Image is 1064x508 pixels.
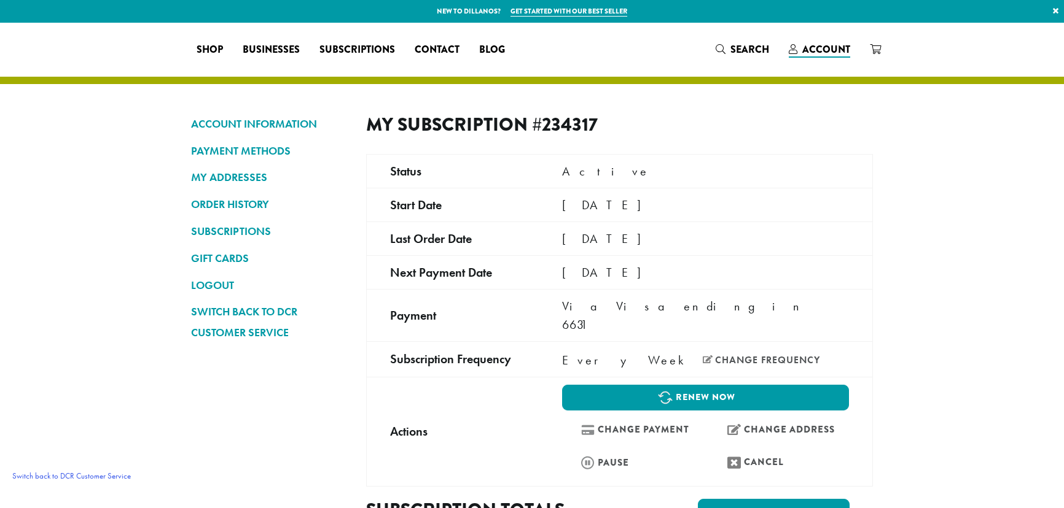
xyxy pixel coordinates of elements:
a: Search [706,39,779,60]
a: Renew now [562,385,849,410]
a: LOGOUT [191,275,348,296]
td: Subscription Frequency [367,341,539,377]
span: Via Visa ending in 6631 [562,298,807,333]
span: Contact [415,42,460,58]
td: Actions [367,377,539,486]
a: Change payment [562,417,703,443]
a: Change address [708,417,849,443]
span: Account [802,42,850,56]
a: Pause [562,449,703,475]
a: GIFT CARDS [191,248,348,269]
td: [DATE] [539,188,873,221]
a: MY ADDRESSES [191,167,348,188]
td: Status [367,154,539,188]
a: SUBSCRIPTIONS [191,221,348,242]
span: Businesses [243,42,300,58]
span: Blog [479,42,505,58]
a: Cancel [708,449,849,475]
td: Last order date [367,221,539,255]
span: Search [730,42,769,56]
td: Payment [367,289,539,341]
td: [DATE] [539,255,873,289]
td: Next payment date [367,255,539,289]
a: Switch back to DCR Customer Service [191,301,348,343]
td: Active [539,154,873,188]
span: Shop [197,42,223,58]
td: Start date [367,188,539,221]
a: ACCOUNT INFORMATION [191,114,348,134]
a: PAYMENT METHODS [191,140,348,161]
a: ORDER HISTORY [191,194,348,215]
span: Every Week [562,351,690,369]
a: Change frequency [703,355,820,365]
a: Switch back to DCR Customer Service [6,466,137,486]
a: Shop [187,40,233,60]
td: [DATE] [539,221,873,255]
h2: My Subscription #234317 [366,114,609,136]
a: Get started with our best seller [510,6,627,17]
span: Subscriptions [319,42,395,58]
